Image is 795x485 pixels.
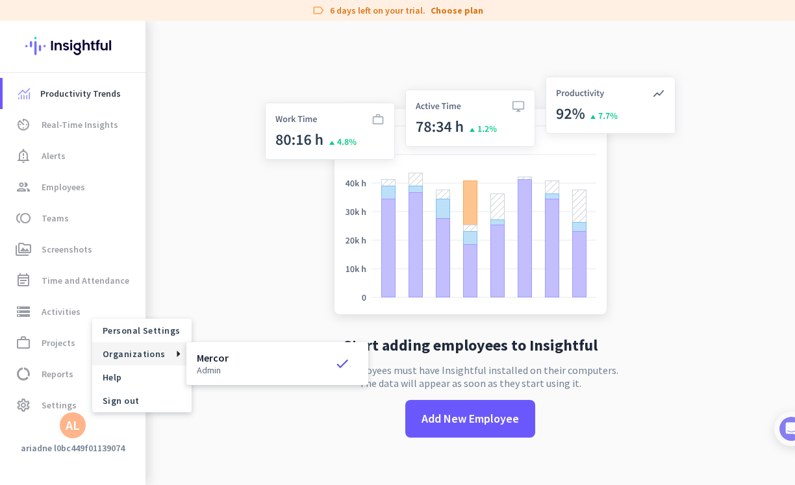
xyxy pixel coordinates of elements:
span: Sign out [103,395,181,406]
span: Help [103,371,181,383]
h3: Mercor [197,353,229,363]
span: Organizations [103,348,166,360]
p: admin [197,366,229,375]
i: check [334,356,358,371]
span: Personal Settings [103,325,181,336]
